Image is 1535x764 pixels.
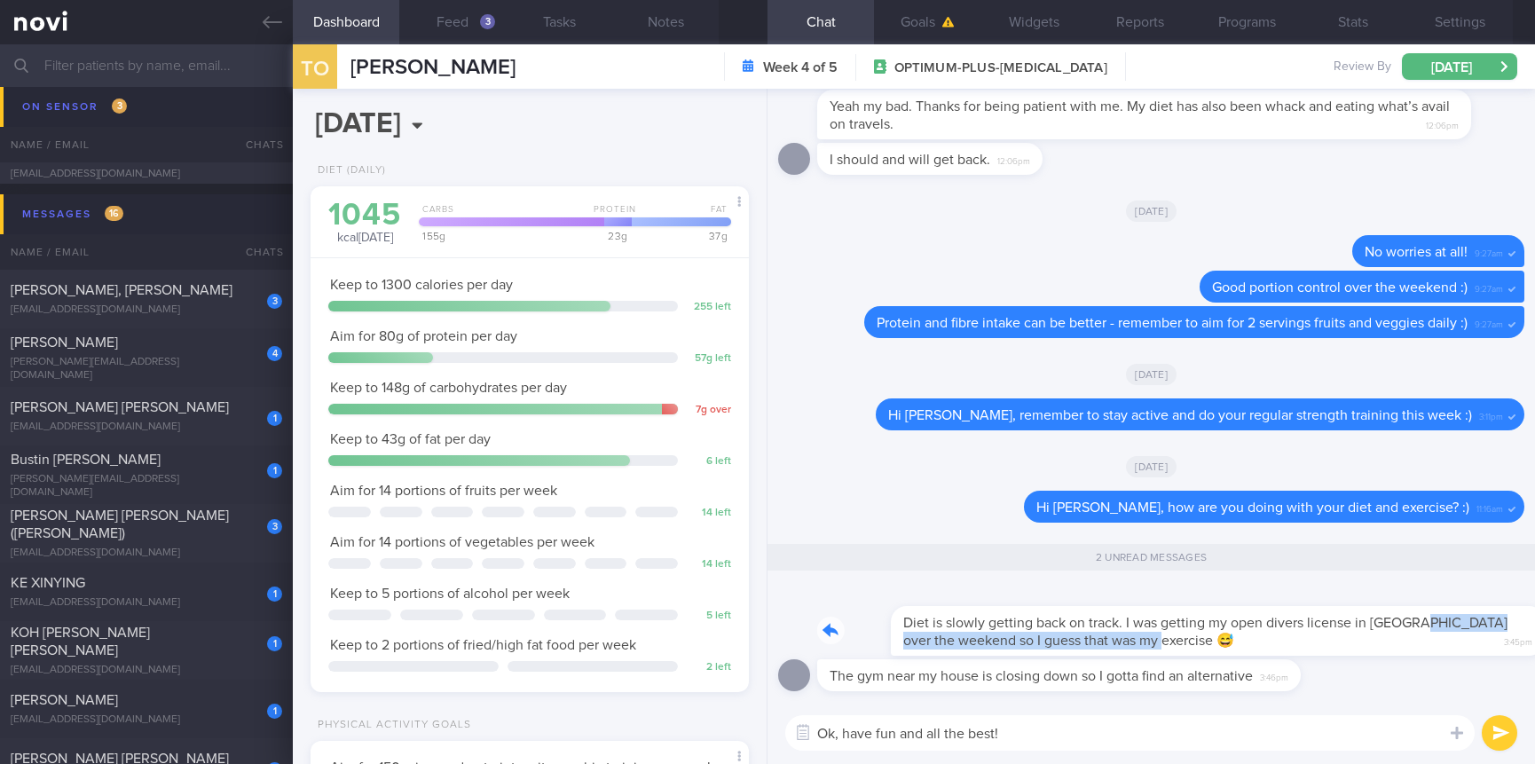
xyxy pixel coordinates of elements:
[830,99,1450,131] span: Yeah my bad. Thanks for being patient with me. My diet has also been whack and eating what’s avai...
[413,204,592,226] div: Carbs
[586,204,638,226] div: Protein
[222,234,293,270] div: Chats
[267,294,282,309] div: 3
[350,57,516,78] span: [PERSON_NAME]
[311,164,386,177] div: Diet (Daily)
[1365,245,1468,259] span: No worries at all!
[687,301,731,314] div: 255 left
[626,231,731,241] div: 37 g
[894,59,1107,77] span: OPTIMUM-PLUS-[MEDICAL_DATA]
[11,303,282,317] div: [EMAIL_ADDRESS][DOMAIN_NAME]
[11,596,282,610] div: [EMAIL_ADDRESS][DOMAIN_NAME]
[11,80,118,94] span: [PERSON_NAME]
[1126,201,1177,222] span: [DATE]
[1260,667,1288,684] span: 3:46pm
[11,168,282,181] div: [EMAIL_ADDRESS][DOMAIN_NAME]
[18,202,128,226] div: Messages
[888,408,1472,422] span: Hi [PERSON_NAME], remember to stay active and do your regular strength training this week :)
[687,661,731,674] div: 2 left
[1036,500,1469,515] span: Hi [PERSON_NAME], how are you doing with your diet and exercise? :)
[330,587,570,601] span: Keep to 5 portions of alcohol per week
[267,346,282,361] div: 4
[830,669,1253,683] span: The gym near my house is closing down so I gotta find an alternative
[997,151,1030,168] span: 12:06pm
[11,713,282,727] div: [EMAIL_ADDRESS][DOMAIN_NAME]
[267,704,282,719] div: 1
[1475,314,1503,331] span: 9:27am
[1402,53,1517,80] button: [DATE]
[599,231,632,241] div: 23 g
[687,507,731,520] div: 14 left
[328,200,401,231] div: 1045
[11,508,229,540] span: [PERSON_NAME] [PERSON_NAME] ([PERSON_NAME])
[11,100,282,114] div: [EMAIL_ADDRESS][DOMAIN_NAME]
[480,14,495,29] div: 3
[763,59,838,76] strong: Week 4 of 5
[11,664,282,677] div: [EMAIL_ADDRESS][DOMAIN_NAME]
[11,547,282,560] div: [EMAIL_ADDRESS][DOMAIN_NAME]
[11,421,282,434] div: [EMAIL_ADDRESS][DOMAIN_NAME]
[330,484,557,498] span: Aim for 14 portions of fruits per week
[267,519,282,534] div: 3
[330,432,491,446] span: Keep to 43g of fat per day
[687,404,731,417] div: 7 g over
[330,638,636,652] span: Keep to 2 portions of fried/high fat food per week
[11,473,282,500] div: [PERSON_NAME][EMAIL_ADDRESS][DOMAIN_NAME]
[1212,280,1468,295] span: Good portion control over the weekend :)
[11,400,229,414] span: [PERSON_NAME] [PERSON_NAME]
[11,335,118,350] span: [PERSON_NAME]
[267,636,282,651] div: 1
[105,206,123,221] span: 16
[687,455,731,469] div: 6 left
[687,352,731,366] div: 57 g left
[1126,456,1177,477] span: [DATE]
[330,329,517,343] span: Aim for 80g of protein per day
[1334,59,1391,75] span: Review By
[330,535,594,549] span: Aim for 14 portions of vegetables per week
[11,356,282,382] div: [PERSON_NAME][EMAIL_ADDRESS][DOMAIN_NAME]
[830,153,990,167] span: I should and will get back.
[877,316,1468,330] span: Protein and fibre intake can be better - remember to aim for 2 servings fruits and veggies daily :)
[413,231,604,241] div: 155 g
[330,278,513,292] span: Keep to 1300 calories per day
[1475,243,1503,260] span: 9:27am
[282,34,349,102] div: TO
[1479,406,1503,423] span: 3:11pm
[11,626,150,658] span: KOH [PERSON_NAME] [PERSON_NAME]
[311,719,471,732] div: Physical Activity Goals
[1476,499,1503,516] span: 11:16am
[687,558,731,571] div: 14 left
[11,693,118,707] span: [PERSON_NAME]
[330,381,567,395] span: Keep to 148g of carbohydrates per day
[11,130,227,144] span: Koh Quee Boon ([PERSON_NAME])
[11,453,161,467] span: Bustin [PERSON_NAME]
[267,587,282,602] div: 1
[1426,115,1459,132] span: 12:06pm
[1475,279,1503,295] span: 9:27am
[1126,364,1177,385] span: [DATE]
[267,463,282,478] div: 1
[633,204,731,226] div: Fat
[328,200,401,247] div: kcal [DATE]
[687,610,731,623] div: 5 left
[11,283,232,297] span: [PERSON_NAME], [PERSON_NAME]
[11,576,85,590] span: KE XINYING
[267,411,282,426] div: 1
